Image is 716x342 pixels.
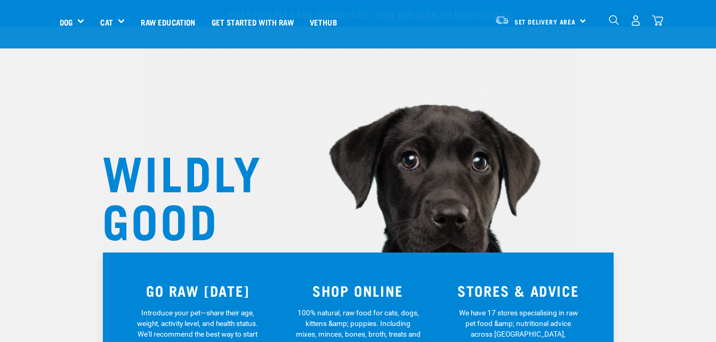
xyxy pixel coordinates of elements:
[100,16,112,28] a: Cat
[445,282,592,299] h3: STORES & ADVICE
[124,282,272,299] h3: GO RAW [DATE]
[102,146,316,290] h1: WILDLY GOOD NUTRITION
[284,282,432,299] h3: SHOP ONLINE
[652,15,663,26] img: home-icon@2x.png
[609,15,619,25] img: home-icon-1@2x.png
[630,15,641,26] img: user.png
[60,16,73,28] a: Dog
[133,1,203,43] a: Raw Education
[302,1,345,43] a: Vethub
[514,20,576,23] span: Set Delivery Area
[204,1,302,43] a: Get started with Raw
[495,15,509,25] img: van-moving.png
